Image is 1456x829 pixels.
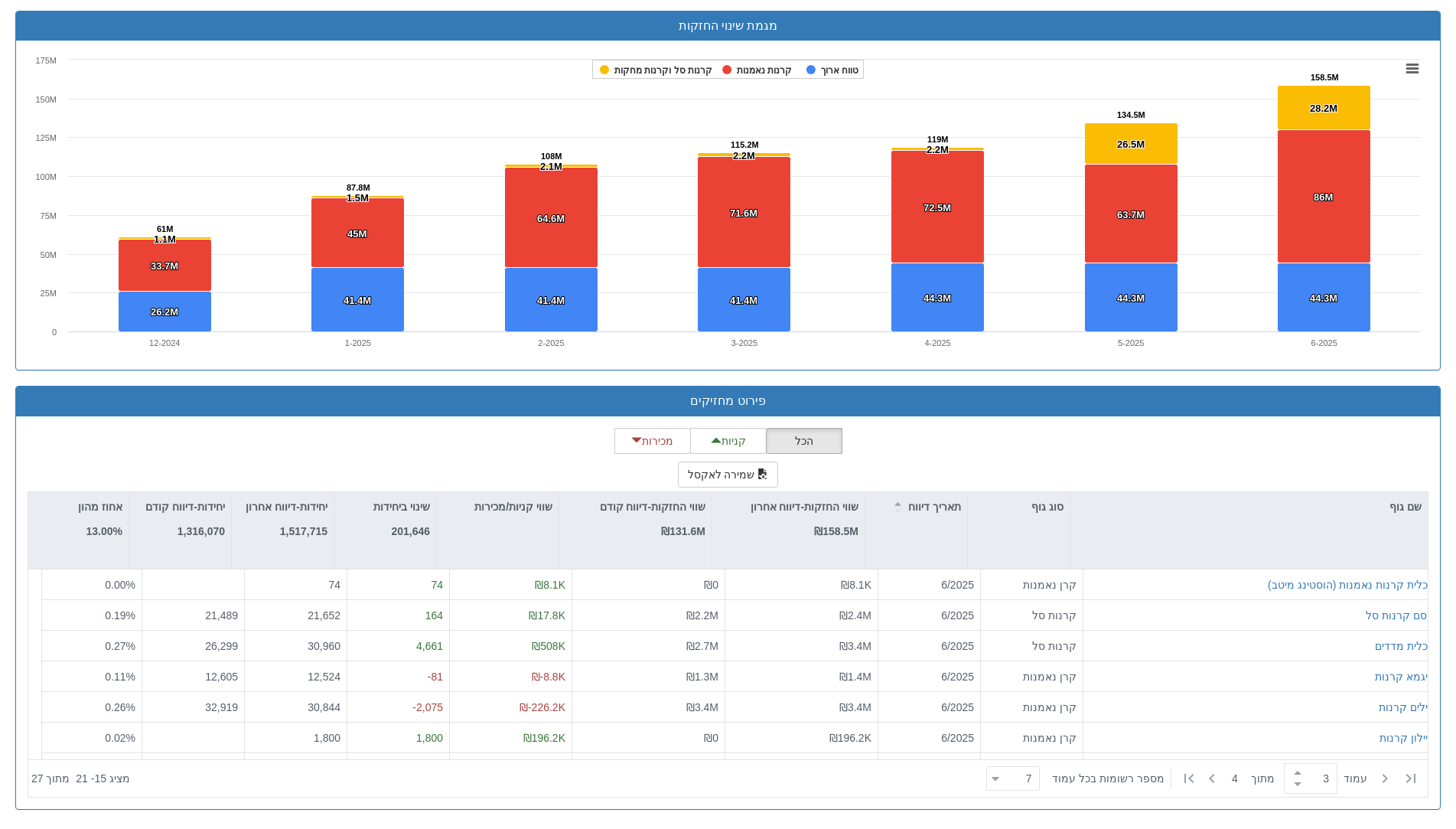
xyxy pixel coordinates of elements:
strong: 1,316,070 [178,525,225,537]
tspan: 44.3M [1117,292,1145,304]
tspan: 41.4M [730,295,757,306]
span: ₪17.8K [529,609,565,622]
strong: ₪158.5M [814,525,858,537]
tspan: 1.5M [347,192,369,204]
tspan: 33.7M [151,260,178,272]
div: 12,524 [251,669,340,684]
div: 0.26 % [48,700,135,715]
div: שם גוף [1070,492,1428,521]
div: 6/2025 [884,608,974,623]
text: 2-2025 [538,338,564,348]
span: 4 [1232,771,1251,786]
div: 6/2025 [884,577,974,592]
div: 30,960 [251,638,340,654]
tspan: 45M [347,228,366,240]
div: ‏ מתוך [980,762,1425,795]
div: איילון קרנות [1379,730,1435,746]
div: 4,661 [353,638,443,654]
span: ₪2.2M [686,609,718,622]
text: 12-2024 [149,338,180,348]
text: 150M [35,95,57,104]
h3: מגמת שינוי החזקות [28,19,1428,33]
tspan: 2.2M [733,150,755,162]
tspan: 119M [927,135,949,144]
p: שינוי ביחידות [373,498,430,515]
span: ₪508K [532,640,565,652]
tspan: קרנות נאמנות [737,65,792,76]
tspan: 86M [1314,191,1333,203]
button: סיגמא קרנות [1375,669,1435,684]
span: ‏מספר רשומות בכל עמוד [1052,771,1164,786]
span: ₪8.1K [841,579,871,591]
p: יחידות-דיווח אחרון [246,498,327,515]
div: 30,844 [251,700,340,715]
tspan: 28.2M [1310,103,1337,114]
tspan: 26.2M [151,306,178,318]
button: תכלית קרנות נאמנות (הוסטינג מיטב) [1268,577,1435,592]
tspan: 108M [541,152,562,161]
h3: פירוט מחזיקים [28,394,1428,408]
strong: 1,517,715 [280,525,327,537]
strong: 13.00% [86,525,122,537]
text: 4-2025 [924,338,950,348]
button: הכל [766,428,842,454]
button: שמירה לאקסל [678,462,779,488]
button: תכלית מדדים [1375,638,1435,654]
text: 0 [52,328,57,337]
tspan: 26.5M [1117,139,1145,150]
tspan: 1.1M [154,233,176,245]
tspan: 44.3M [1310,292,1337,304]
span: ₪1.4M [839,671,871,683]
span: ₪0 [704,732,718,744]
span: ₪2.7M [686,640,718,652]
span: ₪1.3M [686,671,718,683]
tspan: 44.3M [923,292,951,304]
button: מכירות [614,428,691,454]
tspan: 2.1M [540,161,562,172]
div: קרן נאמנות [987,669,1077,684]
div: שווי קניות/מכירות [437,492,559,521]
div: 1,800 [353,730,443,746]
text: 125M [35,133,57,142]
span: ‏עמוד [1344,771,1367,786]
div: קרן נאמנות [987,730,1077,746]
div: קרנות סל [987,638,1077,654]
text: 1-2025 [345,338,371,348]
span: ₪3.4M [839,640,871,652]
div: 6/2025 [884,638,974,654]
div: תאריך דיווח [865,492,967,521]
strong: ₪131.6M [661,525,705,537]
tspan: 134.5M [1117,110,1145,119]
div: 1,800 [251,730,340,746]
div: 74 [353,577,443,592]
div: -81 [353,669,443,684]
div: 0.00 % [48,577,135,592]
button: אילים קרנות [1379,700,1435,715]
button: קניות [690,428,767,454]
div: 0.19 % [48,608,135,623]
tspan: 71.6M [730,207,757,219]
text: 175M [35,56,57,65]
tspan: 115.2M [731,140,759,149]
tspan: 64.6M [537,213,565,224]
div: -2,075 [353,700,443,715]
div: קסם קרנות סל [1366,608,1435,623]
div: סוג גוף [968,492,1070,521]
tspan: 158.5M [1311,73,1339,82]
span: ₪8.1K [535,579,565,591]
tspan: 2.2M [927,144,949,155]
span: ₪196.2K [829,732,871,744]
text: 100M [35,172,57,181]
div: 0.11 % [48,669,135,684]
div: 74 [251,577,340,592]
div: קרנות סל [987,608,1077,623]
span: ₪-8.8K [532,671,565,683]
span: ₪2.4M [839,609,871,622]
tspan: קרנות סל וקרנות מחקות [614,65,712,76]
div: 0.02 % [48,730,135,746]
p: יחידות-דיווח קודם [145,498,225,515]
